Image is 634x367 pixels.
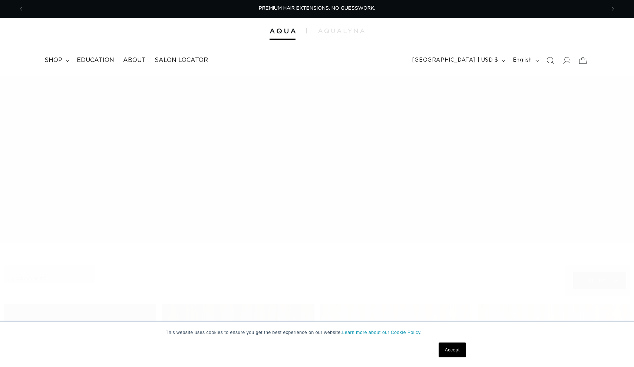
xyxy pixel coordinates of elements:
[408,53,508,68] button: [GEOGRAPHIC_DATA] | USD $
[412,56,498,64] span: [GEOGRAPHIC_DATA] | USD $
[8,277,47,282] span: 49 products
[44,142,326,168] h2: TAPE IN
[44,56,62,64] span: shop
[270,29,295,34] img: Aqua Hair Extensions
[259,6,375,11] span: PREMIUM HAIR EXTENSIONS. NO GUESSWORK.
[155,56,208,64] span: Salon Locator
[439,343,466,357] a: Accept
[119,52,150,69] a: About
[40,52,72,69] summary: shop
[77,56,114,64] span: Education
[44,171,326,189] p: Tape-In Extensions are made with 100% Remy hair and pre-taped for fast, seamless installs. Lightw...
[13,2,29,16] button: Previous announcement
[123,56,146,64] span: About
[573,272,626,289] summary: Filter
[72,52,119,69] a: Education
[513,56,532,64] span: English
[508,53,542,68] button: English
[605,2,621,16] button: Next announcement
[166,329,468,336] p: This website uses cookies to ensure you get the best experience on our website.
[589,273,605,288] span: Filter
[342,330,422,335] a: Learn more about our Cookie Policy.
[542,52,558,69] summary: Search
[150,52,212,69] a: Salon Locator
[318,29,364,33] img: aqualyna.com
